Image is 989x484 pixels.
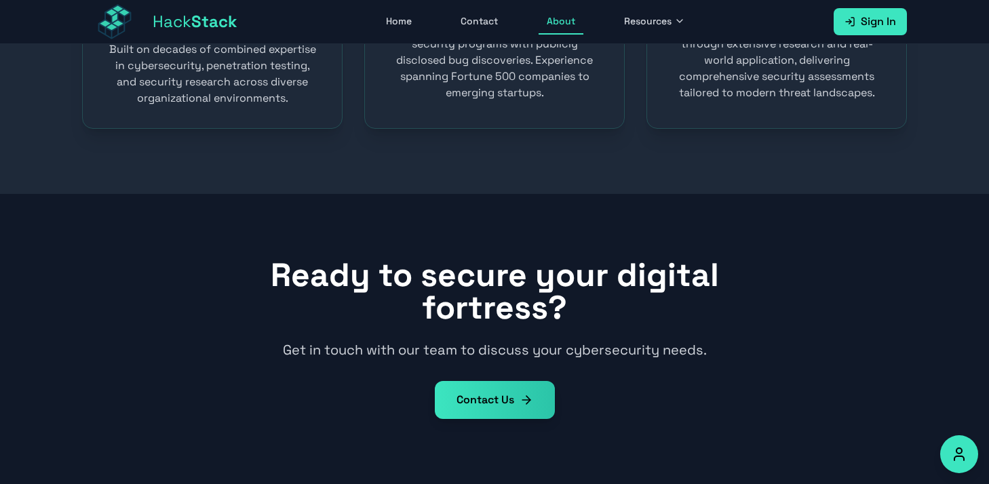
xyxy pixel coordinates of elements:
[940,435,978,473] button: Accessibility Options
[861,14,896,30] span: Sign In
[435,381,555,419] a: Contact Us
[212,259,777,324] h2: Ready to secure your digital fortress?
[387,20,602,101] p: Significant achievements in major security programs with publicly disclosed bug discoveries. Expe...
[669,20,885,101] p: Leading methodologies designed through extensive research and real-world application, delivering ...
[834,8,907,35] a: Sign In
[212,340,777,359] p: Get in touch with our team to discuss your cybersecurity needs.
[191,11,237,32] span: Stack
[539,9,583,35] a: About
[378,9,420,35] a: Home
[104,41,320,106] p: Built on decades of combined expertise in cybersecurity, penetration testing, and security resear...
[616,9,693,35] button: Resources
[624,14,672,28] span: Resources
[452,9,506,35] a: Contact
[153,11,237,33] span: Hack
